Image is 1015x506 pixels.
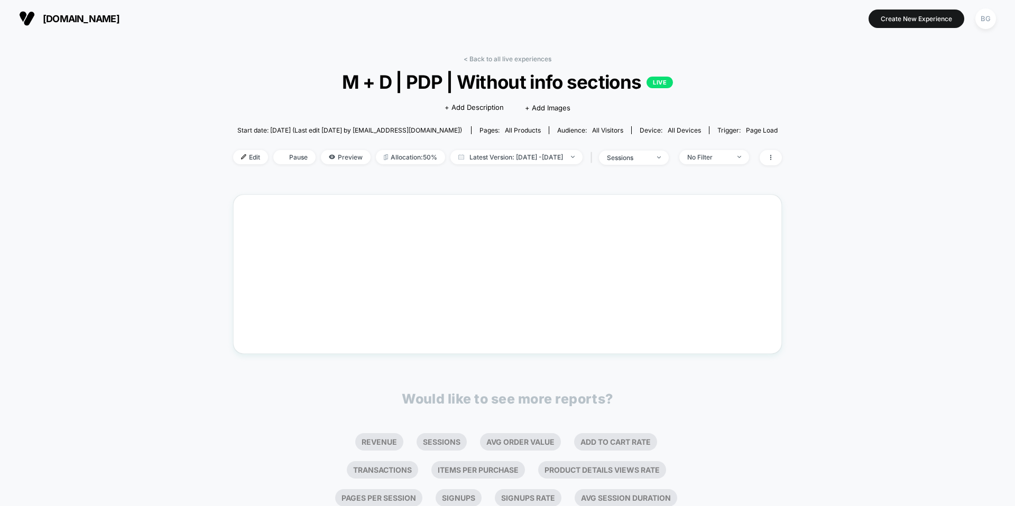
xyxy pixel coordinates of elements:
span: | [588,150,599,165]
li: Add To Cart Rate [574,433,657,451]
li: Items Per Purchase [431,461,525,479]
span: Allocation: 50% [376,150,445,164]
button: Create New Experience [869,10,964,28]
div: Trigger: [717,126,778,134]
span: Start date: [DATE] (Last edit [DATE] by [EMAIL_ADDRESS][DOMAIN_NAME]) [237,126,462,134]
img: end [571,156,575,158]
button: BG [972,8,999,30]
div: sessions [607,154,649,162]
p: LIVE [647,77,673,88]
span: Page Load [746,126,778,134]
span: M + D | PDP | Without info sections [261,71,754,93]
img: Visually logo [19,11,35,26]
li: Avg Order Value [480,433,561,451]
span: Pause [273,150,316,164]
span: all products [505,126,541,134]
span: [DOMAIN_NAME] [43,13,119,24]
span: + Add Description [445,102,504,113]
div: Audience: [557,126,623,134]
img: end [737,156,741,158]
a: < Back to all live experiences [464,55,551,63]
span: Device: [631,126,709,134]
div: No Filter [687,153,730,161]
span: + Add Images [525,104,570,112]
span: Edit [233,150,268,164]
li: Transactions [347,461,418,479]
img: calendar [458,154,464,160]
img: end [657,156,661,158]
p: Would like to see more reports? [402,391,613,407]
span: All Visitors [592,126,623,134]
li: Product Details Views Rate [538,461,666,479]
div: BG [975,8,996,29]
div: Pages: [479,126,541,134]
img: rebalance [384,154,388,160]
span: Latest Version: [DATE] - [DATE] [450,150,583,164]
img: edit [241,154,246,160]
span: Preview [321,150,371,164]
button: [DOMAIN_NAME] [16,10,123,27]
span: all devices [668,126,701,134]
li: Sessions [417,433,467,451]
li: Revenue [355,433,403,451]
